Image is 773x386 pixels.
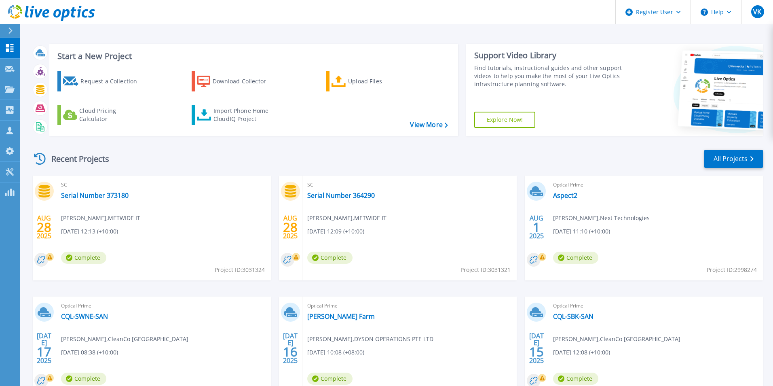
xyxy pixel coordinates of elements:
span: [DATE] 11:10 (+10:00) [553,227,610,236]
span: SC [61,180,266,189]
span: 17 [37,348,51,355]
span: 28 [37,224,51,231]
span: VK [753,8,761,15]
span: Project ID: 2998274 [707,265,757,274]
a: CQL-SWNE-SAN [61,312,108,320]
div: Import Phone Home CloudIQ Project [213,107,277,123]
span: Complete [61,373,106,385]
span: [DATE] 10:08 (+08:00) [307,348,364,357]
span: 28 [283,224,298,231]
span: 15 [529,348,544,355]
a: Upload Files [326,71,416,91]
span: [PERSON_NAME] , CleanCo [GEOGRAPHIC_DATA] [61,335,188,344]
a: CQL-SBK-SAN [553,312,593,320]
a: [PERSON_NAME] Farm [307,312,375,320]
span: [DATE] 12:13 (+10:00) [61,227,118,236]
a: Serial Number 364290 [307,191,375,199]
span: 1 [533,224,540,231]
div: Support Video Library [474,50,625,61]
div: [DATE] 2025 [36,333,52,363]
span: [PERSON_NAME] , METWIDE IT [61,214,140,223]
span: Project ID: 3031324 [215,265,265,274]
span: SC [307,180,512,189]
span: Complete [307,373,353,385]
span: [DATE] 12:09 (+10:00) [307,227,364,236]
span: [PERSON_NAME] , Next Technologies [553,214,650,223]
span: [PERSON_NAME] , METWIDE IT [307,214,386,223]
div: Find tutorials, instructional guides and other support videos to help you make the most of your L... [474,64,625,88]
div: AUG 2025 [36,212,52,242]
a: All Projects [704,150,763,168]
a: Explore Now! [474,112,536,128]
a: View More [410,121,448,129]
span: [PERSON_NAME] , DYSON OPERATIONS PTE LTD [307,335,433,344]
a: Cloud Pricing Calculator [57,105,148,125]
span: Complete [61,252,106,264]
div: [DATE] 2025 [529,333,544,363]
div: Download Collector [213,73,277,89]
h3: Start a New Project [57,52,448,61]
span: Complete [553,252,598,264]
span: Project ID: 3031321 [460,265,511,274]
a: Aspect2 [553,191,577,199]
div: Cloud Pricing Calculator [79,107,144,123]
div: Request a Collection [80,73,145,89]
a: Serial Number 373180 [61,191,129,199]
span: [DATE] 08:38 (+10:00) [61,348,118,357]
span: Optical Prime [553,180,758,189]
div: Recent Projects [31,149,120,169]
span: [DATE] 12:08 (+10:00) [553,348,610,357]
div: Upload Files [348,73,413,89]
span: Complete [307,252,353,264]
a: Request a Collection [57,71,148,91]
span: Optical Prime [307,301,512,310]
span: Optical Prime [553,301,758,310]
span: Optical Prime [61,301,266,310]
div: AUG 2025 [283,212,298,242]
div: [DATE] 2025 [283,333,298,363]
a: Download Collector [192,71,282,91]
span: [PERSON_NAME] , CleanCo [GEOGRAPHIC_DATA] [553,335,680,344]
span: 16 [283,348,298,355]
div: AUG 2025 [529,212,544,242]
span: Complete [553,373,598,385]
